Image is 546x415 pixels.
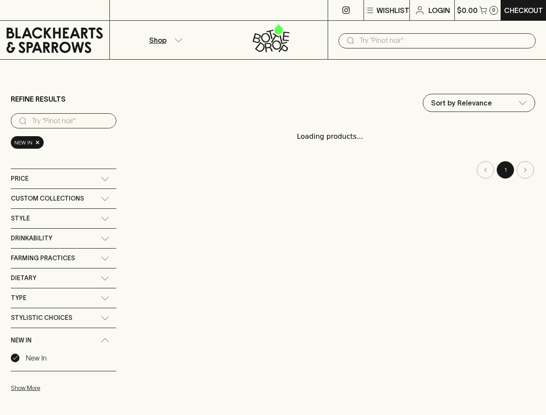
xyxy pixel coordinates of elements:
button: page 1 [497,161,514,179]
span: Dietary [11,273,36,284]
div: Loading products... [125,123,535,150]
p: Login [428,5,450,16]
button: Show More [11,379,124,397]
div: Custom Collections [11,189,116,208]
button: Shop [110,21,219,59]
span: × [35,138,40,147]
input: Try “Pinot noir” [32,114,109,128]
p: Shop [149,35,166,45]
div: Drinkability [11,229,116,248]
p: Sort by Relevance [431,98,492,108]
span: Price [11,173,29,184]
p: 0 [492,8,495,13]
div: Stylistic Choices [11,308,116,328]
p: Refine Results [11,94,66,104]
div: Dietary [11,268,116,288]
div: New In [11,328,116,353]
span: Farming Practices [11,253,75,264]
div: Price [11,169,116,188]
span: Drinkability [11,233,52,244]
p: $0.00 [457,5,478,16]
div: Sort by Relevance [423,94,535,112]
span: Custom Collections [11,193,84,204]
p: ⠀ [110,5,117,16]
input: Try "Pinot noir" [359,34,529,48]
nav: pagination navigation [125,161,535,179]
span: New In [11,335,32,346]
span: Type [11,293,26,303]
span: Stylistic Choices [11,313,72,323]
p: New In [26,353,47,363]
p: Checkout [504,5,543,16]
div: Farming Practices [11,249,116,268]
div: Type [11,288,116,308]
span: Style [11,213,30,224]
p: Wishlist [377,5,409,16]
div: Style [11,209,116,228]
span: New In [14,138,32,147]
